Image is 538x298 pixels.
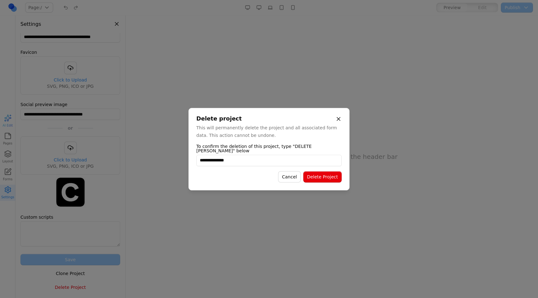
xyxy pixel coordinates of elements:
label: To confirm the deletion of this project, type "DELETE [PERSON_NAME]" below [196,144,342,153]
h1: To get started, click in the header bar [141,135,272,148]
h1: Delete project [196,116,342,121]
button: Cancel [278,171,300,183]
span: AI Edit [205,143,215,148]
span: This will permanently delete the project and all associated form data. This action cannot be undone. [196,125,337,138]
button: Delete Project [303,171,342,183]
button: Close [333,113,344,125]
